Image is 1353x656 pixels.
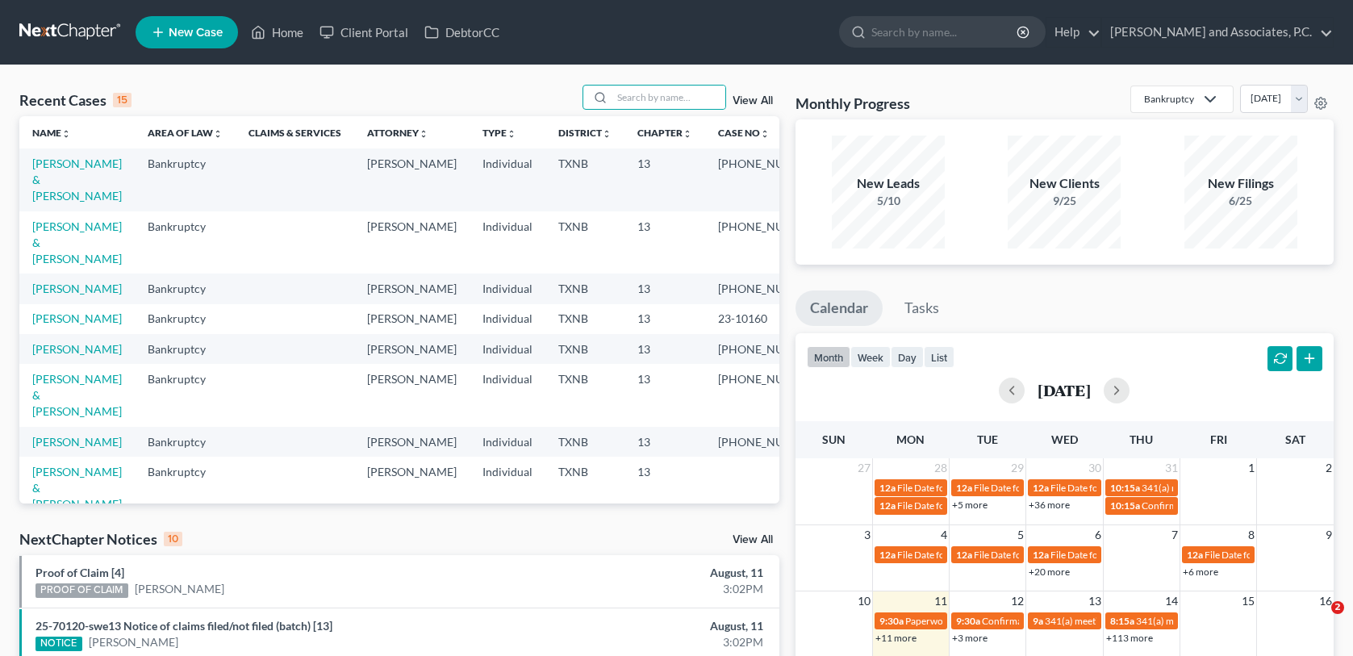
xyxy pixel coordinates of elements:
td: Bankruptcy [135,274,236,303]
a: [PERSON_NAME] [32,435,122,449]
td: [PHONE_NUMBER] [705,427,831,457]
div: New Clients [1008,174,1121,193]
td: Individual [470,148,545,211]
span: 12a [956,549,972,561]
a: Proof of Claim [4] [35,566,124,579]
i: unfold_more [419,129,428,139]
a: Districtunfold_more [558,127,612,139]
a: Case Nounfold_more [718,127,770,139]
a: [PERSON_NAME] [32,282,122,295]
span: 30 [1087,458,1103,478]
td: [PHONE_NUMBER] [705,274,831,303]
td: 13 [624,274,705,303]
span: File Date for [PERSON_NAME] [974,482,1103,494]
td: TXNB [545,304,624,334]
span: 13 [1087,591,1103,611]
th: Claims & Services [236,116,354,148]
iframe: Intercom live chat [1298,601,1337,640]
a: Home [243,18,311,47]
a: Calendar [796,290,883,326]
div: PROOF OF CLAIM [35,583,128,598]
a: +3 more [952,632,988,644]
div: August, 11 [532,618,763,634]
a: Area of Lawunfold_more [148,127,223,139]
span: 12a [956,482,972,494]
div: 15 [113,93,132,107]
a: [PERSON_NAME] [32,342,122,356]
span: 4 [939,525,949,545]
span: File Date for [PERSON_NAME][GEOGRAPHIC_DATA] [897,482,1124,494]
span: 12 [1009,591,1025,611]
input: Search by name... [612,86,725,109]
span: 341(a) meeting for [PERSON_NAME] [1136,615,1292,627]
a: Help [1046,18,1100,47]
td: Bankruptcy [135,304,236,334]
td: TXNB [545,334,624,364]
a: +36 more [1029,499,1070,511]
span: Mon [896,432,925,446]
td: TXNB [545,427,624,457]
td: 13 [624,427,705,457]
a: +113 more [1106,632,1153,644]
span: 6 [1093,525,1103,545]
button: list [924,346,954,368]
span: 11 [933,591,949,611]
i: unfold_more [507,129,516,139]
td: TXNB [545,274,624,303]
a: View All [733,95,773,107]
a: Attorneyunfold_more [367,127,428,139]
input: Search by name... [871,17,1019,47]
span: Thu [1130,432,1153,446]
td: [PERSON_NAME] [354,364,470,426]
span: 12a [879,482,896,494]
td: 13 [624,334,705,364]
button: month [807,346,850,368]
span: 9 [1324,525,1334,545]
a: Tasks [890,290,954,326]
td: 23-10160 [705,304,831,334]
span: 8:15a [1110,615,1134,627]
span: 2 [1324,458,1334,478]
div: August, 11 [532,565,763,581]
td: Bankruptcy [135,148,236,211]
span: File Date for [PERSON_NAME] & [PERSON_NAME] [1050,549,1265,561]
a: +11 more [875,632,917,644]
td: TXNB [545,148,624,211]
span: File Date for [PERSON_NAME] [897,549,1026,561]
td: [PERSON_NAME] [354,211,470,274]
div: 3:02PM [532,581,763,597]
span: 9:30a [956,615,980,627]
a: [PERSON_NAME] [32,311,122,325]
div: 5/10 [832,193,945,209]
span: 8 [1247,525,1256,545]
td: Bankruptcy [135,364,236,426]
div: Bankruptcy [1144,92,1194,106]
span: 2 [1331,601,1344,614]
span: 31 [1163,458,1180,478]
td: [PHONE_NUMBER] [705,334,831,364]
i: unfold_more [683,129,692,139]
span: 28 [933,458,949,478]
span: File Date for [PERSON_NAME] [974,549,1103,561]
span: 15 [1240,591,1256,611]
h3: Monthly Progress [796,94,910,113]
a: [PERSON_NAME] and Associates, P.C. [1102,18,1333,47]
a: +5 more [952,499,988,511]
td: Individual [470,457,545,519]
span: Sat [1285,432,1305,446]
span: 1 [1247,458,1256,478]
td: Bankruptcy [135,334,236,364]
a: +20 more [1029,566,1070,578]
td: 13 [624,364,705,426]
span: 7 [1170,525,1180,545]
td: [PERSON_NAME] [354,457,470,519]
a: Nameunfold_more [32,127,71,139]
span: 16 [1318,591,1334,611]
a: [PERSON_NAME] [89,634,178,650]
span: 10:15a [1110,499,1140,512]
td: Individual [470,334,545,364]
td: 13 [624,148,705,211]
i: unfold_more [213,129,223,139]
span: Tue [977,432,998,446]
span: 12a [879,549,896,561]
